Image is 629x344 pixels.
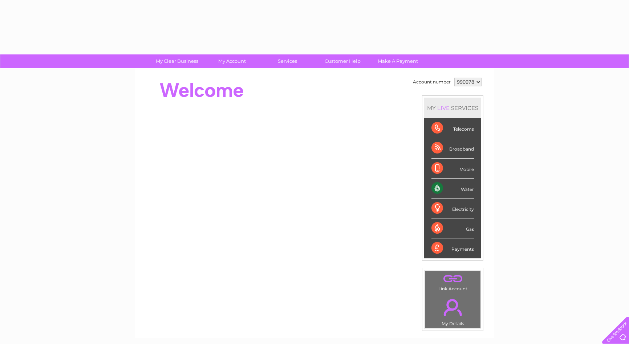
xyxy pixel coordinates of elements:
a: . [427,295,479,320]
a: Customer Help [313,54,373,68]
div: Mobile [431,159,474,179]
div: MY SERVICES [424,98,481,118]
div: Electricity [431,198,474,218]
a: My Account [202,54,262,68]
a: . [427,273,479,285]
div: Telecoms [431,118,474,138]
a: Make A Payment [368,54,428,68]
div: Payments [431,238,474,258]
div: Gas [431,218,474,238]
a: Services [257,54,317,68]
td: Link Account [425,270,481,293]
div: Broadband [431,138,474,158]
td: Account number [411,76,453,88]
div: LIVE [436,105,451,111]
a: My Clear Business [147,54,207,68]
div: Water [431,179,474,198]
td: My Details [425,293,481,328]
